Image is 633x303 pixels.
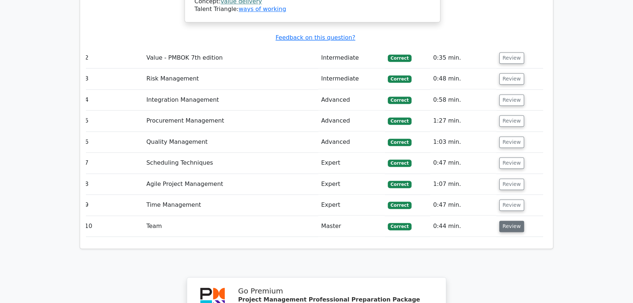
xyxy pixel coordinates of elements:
[143,90,318,111] td: Integration Management
[143,68,318,89] td: Risk Management
[430,111,496,131] td: 1:27 min.
[143,153,318,173] td: Scheduling Techniques
[82,153,143,173] td: 7
[318,153,385,173] td: Expert
[318,111,385,131] td: Advanced
[388,75,412,83] span: Correct
[82,68,143,89] td: 3
[388,223,412,230] span: Correct
[143,48,318,68] td: Value - PMBOK 7th edition
[82,111,143,131] td: 5
[430,174,496,195] td: 1:07 min.
[318,174,385,195] td: Expert
[82,174,143,195] td: 8
[239,5,286,12] a: ways of working
[499,157,524,169] button: Review
[430,216,496,237] td: 0:44 min.
[499,179,524,190] button: Review
[82,48,143,68] td: 2
[388,160,412,167] span: Correct
[318,48,385,68] td: Intermediate
[82,216,143,237] td: 10
[143,111,318,131] td: Procurement Management
[388,181,412,188] span: Correct
[318,90,385,111] td: Advanced
[318,216,385,237] td: Master
[388,139,412,146] span: Correct
[82,90,143,111] td: 4
[388,117,412,125] span: Correct
[388,202,412,209] span: Correct
[430,68,496,89] td: 0:48 min.
[143,174,318,195] td: Agile Project Management
[318,195,385,216] td: Expert
[388,97,412,104] span: Correct
[430,90,496,111] td: 0:58 min.
[143,216,318,237] td: Team
[499,94,524,106] button: Review
[499,73,524,85] button: Review
[143,132,318,153] td: Quality Management
[430,48,496,68] td: 0:35 min.
[499,52,524,64] button: Review
[82,195,143,216] td: 9
[276,34,355,41] a: Feedback on this question?
[318,132,385,153] td: Advanced
[82,132,143,153] td: 6
[499,136,524,148] button: Review
[430,195,496,216] td: 0:47 min.
[143,195,318,216] td: Time Management
[499,115,524,127] button: Review
[499,221,524,232] button: Review
[430,132,496,153] td: 1:03 min.
[499,199,524,211] button: Review
[318,68,385,89] td: Intermediate
[430,153,496,173] td: 0:47 min.
[388,55,412,62] span: Correct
